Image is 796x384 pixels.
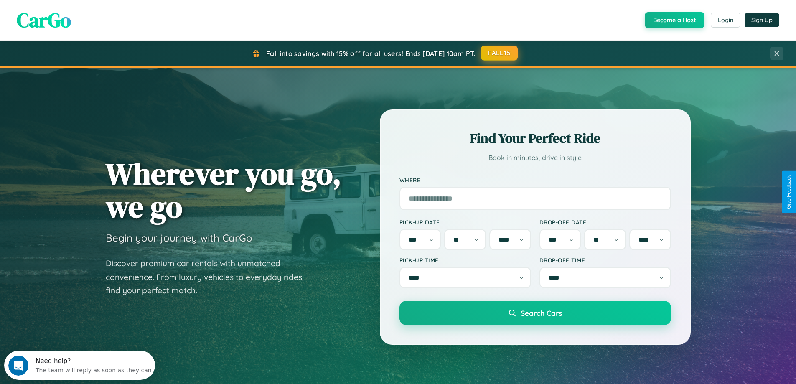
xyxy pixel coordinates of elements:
[645,12,704,28] button: Become a Host
[31,7,148,14] div: Need help?
[17,6,71,34] span: CarGo
[106,231,252,244] h3: Begin your journey with CarGo
[4,351,155,380] iframe: Intercom live chat discovery launcher
[399,176,671,183] label: Where
[539,257,671,264] label: Drop-off Time
[8,356,28,376] iframe: Intercom live chat
[266,49,476,58] span: Fall into savings with 15% off for all users! Ends [DATE] 10am PT.
[786,175,792,209] div: Give Feedback
[711,13,740,28] button: Login
[539,219,671,226] label: Drop-off Date
[399,301,671,325] button: Search Cars
[31,14,148,23] div: The team will reply as soon as they can
[106,157,341,223] h1: Wherever you go, we go
[3,3,155,26] div: Open Intercom Messenger
[399,219,531,226] label: Pick-up Date
[521,308,562,318] span: Search Cars
[745,13,779,27] button: Sign Up
[399,257,531,264] label: Pick-up Time
[106,257,315,298] p: Discover premium car rentals with unmatched convenience. From luxury vehicles to everyday rides, ...
[399,152,671,164] p: Book in minutes, drive in style
[399,129,671,147] h2: Find Your Perfect Ride
[481,46,518,61] button: FALL15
